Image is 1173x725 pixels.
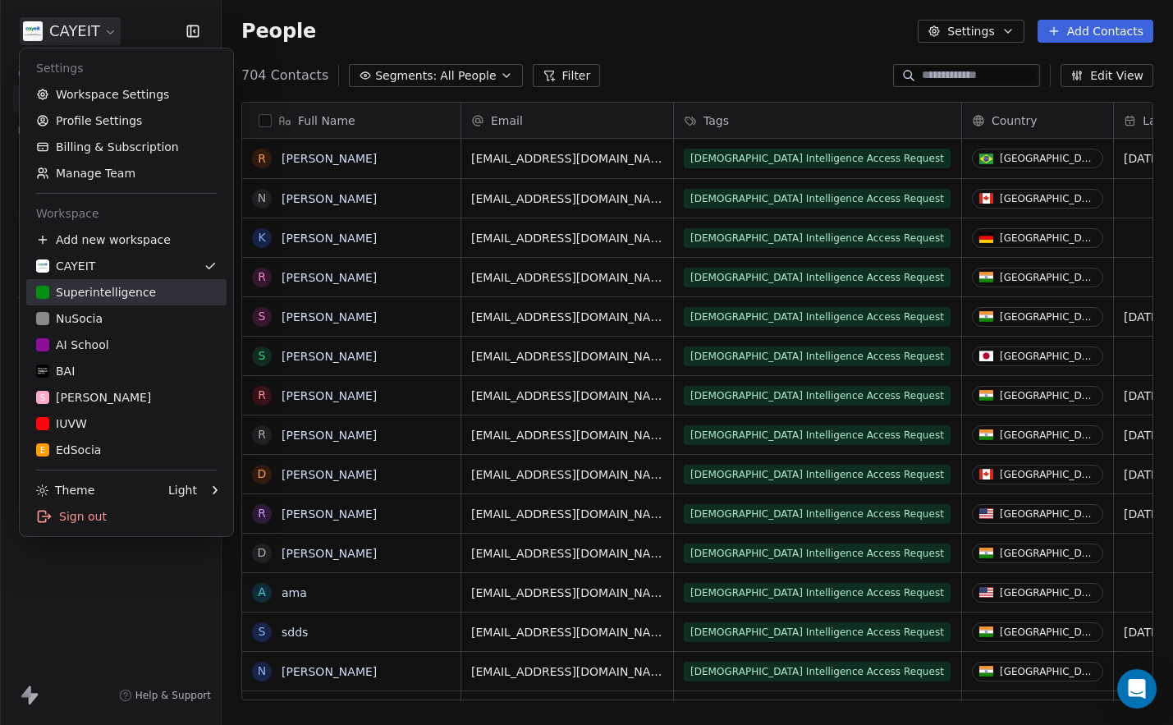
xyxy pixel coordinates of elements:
div: IUVW [36,415,87,432]
span: S [40,392,45,404]
div: Theme [36,482,94,498]
div: Light [168,482,197,498]
div: Sign out [26,503,227,530]
img: CAYEIT%20Square%20Logo.png [36,259,49,273]
span: E [40,444,45,457]
div: Add new workspace [26,227,227,253]
div: EdSocia [36,442,101,458]
div: Settings [26,55,227,81]
div: Workspace [26,200,227,227]
div: [PERSON_NAME] [36,389,151,406]
a: Billing & Subscription [26,134,227,160]
a: Profile Settings [26,108,227,134]
div: AI School [36,337,109,353]
a: Manage Team [26,160,227,186]
div: BAI [36,363,75,379]
a: Workspace Settings [26,81,227,108]
div: NuSocia [36,310,103,327]
div: CAYEIT [36,258,95,274]
div: Superintelligence [36,284,156,301]
img: bar1.webp [36,365,49,378]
